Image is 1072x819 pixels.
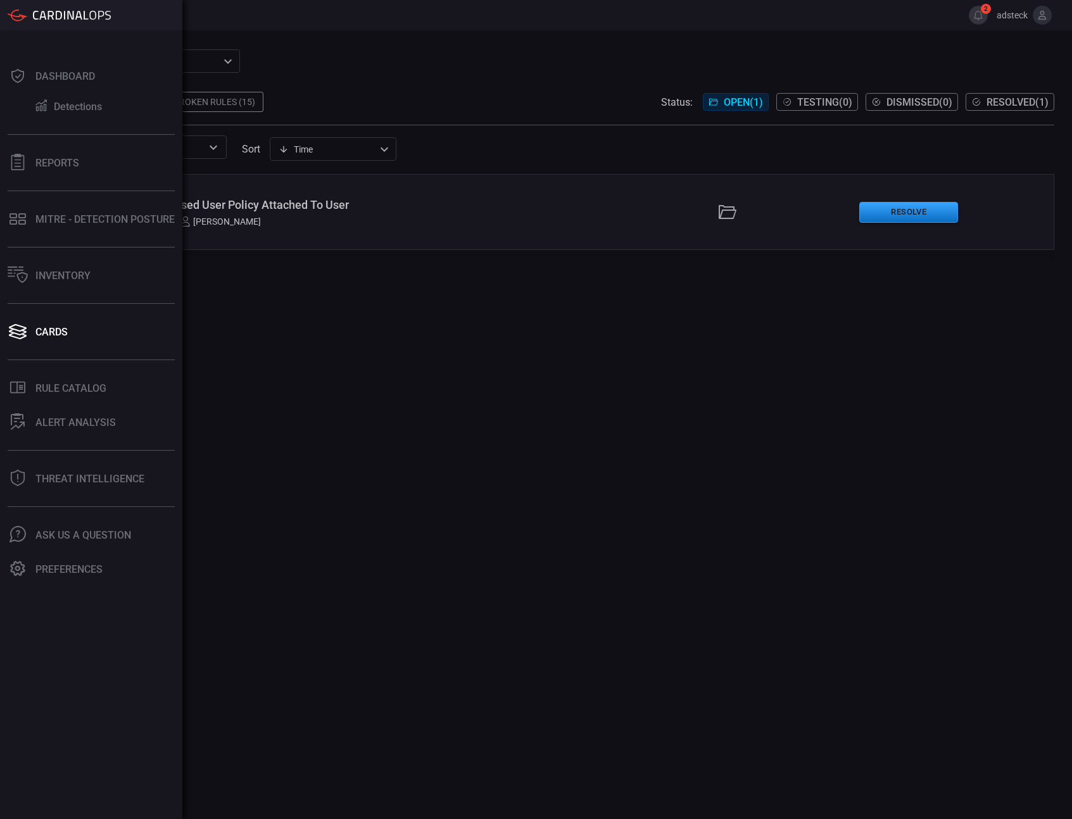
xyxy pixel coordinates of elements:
div: Time [279,143,376,156]
div: Rule Catalog [35,382,106,394]
button: 2 [969,6,988,25]
button: Testing(0) [776,93,858,111]
span: 2 [981,4,991,14]
div: Dashboard [35,70,95,82]
div: Broken Rules (15) [166,92,263,112]
div: Reports [35,157,79,169]
div: [PERSON_NAME] [180,216,261,227]
span: Dismissed ( 0 ) [886,96,952,108]
div: Ask Us A Question [35,529,131,541]
span: Resolved ( 1 ) [987,96,1049,108]
div: Inventory [35,270,91,282]
span: Testing ( 0 ) [797,96,852,108]
button: Resolved(1) [966,93,1054,111]
div: ALERT ANALYSIS [35,416,116,428]
div: MITRE - Detection Posture [35,213,175,225]
button: Dismissed(0) [866,93,958,111]
div: Preferences [35,563,103,575]
span: Status: [661,96,693,108]
div: Cards [35,326,68,338]
div: Detections [54,101,102,113]
span: adsteck [993,10,1028,20]
div: AWS - Compromised User Policy Attached To User [94,198,415,211]
span: Open ( 1 ) [724,96,763,108]
label: sort [242,143,260,155]
button: Open(1) [703,93,769,111]
button: Open [205,139,222,156]
button: Resolve [859,202,958,223]
div: Threat Intelligence [35,473,144,485]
